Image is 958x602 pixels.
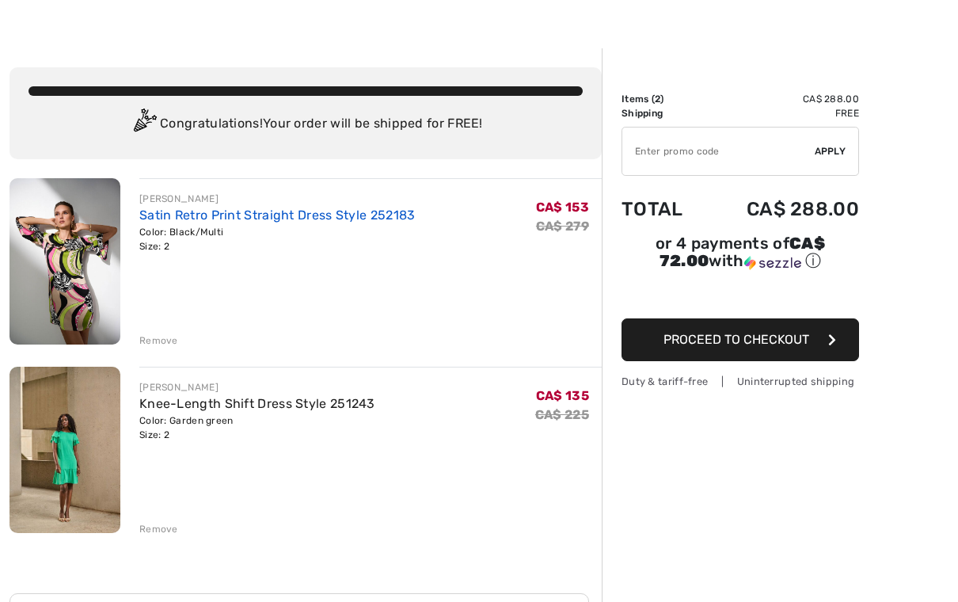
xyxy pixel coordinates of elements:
[536,219,589,234] s: CA$ 279
[622,92,705,106] td: Items ( )
[705,182,859,236] td: CA$ 288.00
[139,380,375,394] div: [PERSON_NAME]
[139,396,375,411] a: Knee-Length Shift Dress Style 251243
[705,106,859,120] td: Free
[10,367,120,533] img: Knee-Length Shift Dress Style 251243
[622,182,705,236] td: Total
[536,388,589,403] span: CA$ 135
[139,413,375,442] div: Color: Garden green Size: 2
[622,236,859,277] div: or 4 payments ofCA$ 72.00withSezzle Click to learn more about Sezzle
[744,256,801,270] img: Sezzle
[815,144,846,158] span: Apply
[622,277,859,313] iframe: PayPal-paypal
[139,225,416,253] div: Color: Black/Multi Size: 2
[139,333,178,348] div: Remove
[10,178,120,345] img: Satin Retro Print Straight Dress Style 252183
[139,522,178,536] div: Remove
[660,234,825,270] span: CA$ 72.00
[535,407,589,422] s: CA$ 225
[29,109,583,140] div: Congratulations! Your order will be shipped for FREE!
[622,236,859,272] div: or 4 payments of with
[536,200,589,215] span: CA$ 153
[139,208,416,223] a: Satin Retro Print Straight Dress Style 252183
[622,318,859,361] button: Proceed to Checkout
[622,128,815,175] input: Promo code
[622,374,859,389] div: Duty & tariff-free | Uninterrupted shipping
[622,106,705,120] td: Shipping
[655,93,660,105] span: 2
[139,192,416,206] div: [PERSON_NAME]
[663,332,809,347] span: Proceed to Checkout
[705,92,859,106] td: CA$ 288.00
[128,109,160,140] img: Congratulation2.svg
